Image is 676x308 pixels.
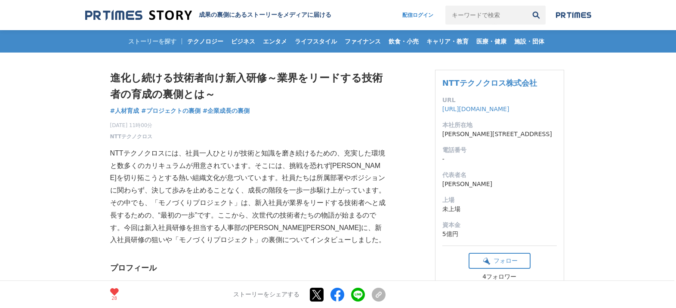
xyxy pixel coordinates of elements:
a: 飲食・小売 [385,30,422,53]
a: 成果の裏側にあるストーリーをメディアに届ける 成果の裏側にあるストーリーをメディアに届ける [85,9,331,21]
a: #人材育成 [110,106,139,115]
dt: 上場 [442,196,557,205]
p: その中でも、「モノづくりプロジェクト」は、新入社員が業界をリードする技術者へと成長するための、“最初の一歩”です。ここから、次世代の技術者たちの物語が始まるのです。今回は新入社員研修を担当する人... [110,197,386,246]
div: 4フォロワー [469,273,531,281]
a: テクノロジー [184,30,227,53]
span: [DATE] 11時00分 [110,121,153,129]
p: ストーリーをシェアする [233,291,299,299]
span: キャリア・教育 [423,37,472,45]
a: NTTテクノクロス株式会社 [442,78,537,87]
button: フォロー [469,253,531,269]
strong: プロフィール [110,264,157,272]
span: ビジネス [228,37,259,45]
h1: 進化し続ける技術者向け新入研修～業界をリードする技術者の育成の裏側とは～ [110,70,386,103]
a: ライフスタイル [291,30,340,53]
span: #人材育成 [110,107,139,115]
span: 施設・団体 [511,37,548,45]
a: エンタメ [259,30,290,53]
h2: 成果の裏側にあるストーリーをメディアに届ける [199,11,331,19]
dt: 資本金 [442,221,557,230]
span: エンタメ [259,37,290,45]
a: NTTテクノクロス [110,133,153,140]
dt: 代表者名 [442,171,557,180]
span: 医療・健康 [473,37,510,45]
span: 飲食・小売 [385,37,422,45]
span: #プロジェクトの裏側 [141,107,201,115]
dt: 電話番号 [442,146,557,155]
a: ビジネス [228,30,259,53]
dd: 未上場 [442,205,557,214]
img: 成果の裏側にあるストーリーをメディアに届ける [85,9,192,21]
dd: - [442,155,557,164]
dt: URL [442,96,557,105]
img: prtimes [556,12,591,19]
span: ファイナンス [341,37,384,45]
input: キーワードで検索 [445,6,527,25]
p: NTTテクノクロスには、社員一人ひとりが技術と知識を磨き続けるための、充実した環境と数多くのカリキュラムが用意されています。そこには、挑戦を恐れず[PERSON_NAME]を切り拓こうとする熱い... [110,147,386,197]
span: #企業成長の裏側 [203,107,250,115]
a: #プロジェクトの裏側 [141,106,201,115]
span: テクノロジー [184,37,227,45]
a: 配信ログイン [394,6,442,25]
dt: 本社所在地 [442,121,557,130]
a: #企業成長の裏側 [203,106,250,115]
button: 検索 [527,6,546,25]
span: ライフスタイル [291,37,340,45]
a: キャリア・教育 [423,30,472,53]
a: 施設・団体 [511,30,548,53]
dd: [PERSON_NAME][STREET_ADDRESS] [442,130,557,139]
a: [URL][DOMAIN_NAME] [442,106,509,112]
dd: 5億円 [442,230,557,239]
a: ファイナンス [341,30,384,53]
a: 医療・健康 [473,30,510,53]
p: 28 [110,296,119,301]
dd: [PERSON_NAME] [442,180,557,189]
